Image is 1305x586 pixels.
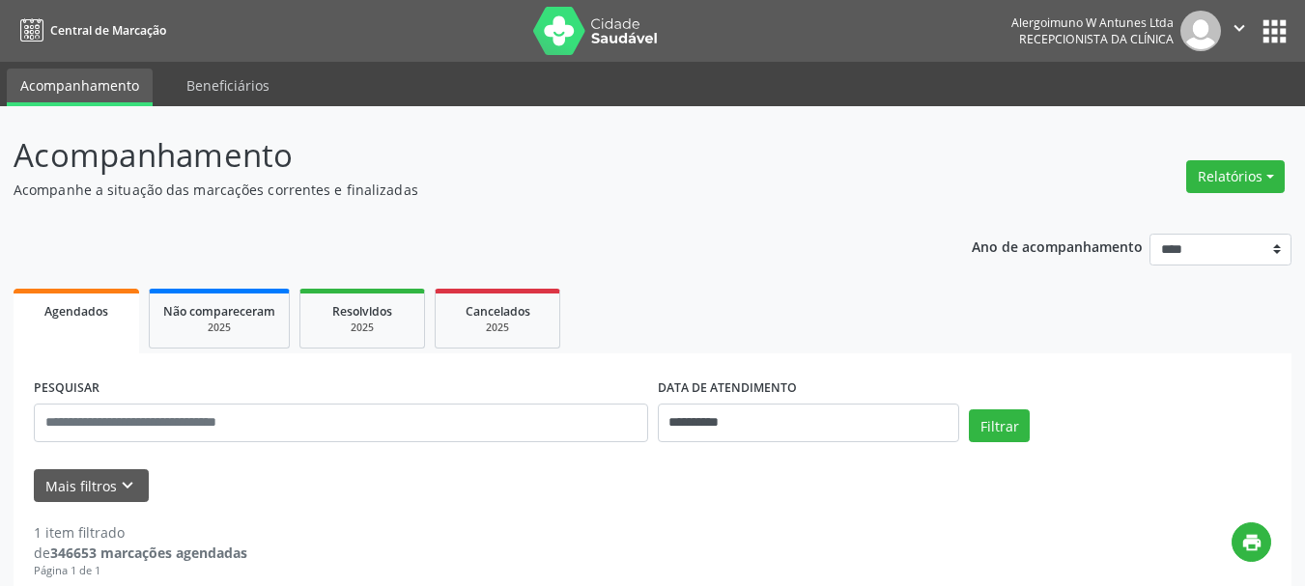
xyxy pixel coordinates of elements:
div: de [34,543,247,563]
label: PESQUISAR [34,374,99,404]
a: Beneficiários [173,69,283,102]
button: Filtrar [969,409,1030,442]
strong: 346653 marcações agendadas [50,544,247,562]
p: Acompanhe a situação das marcações correntes e finalizadas [14,180,908,200]
label: DATA DE ATENDIMENTO [658,374,797,404]
button:  [1221,11,1258,51]
i: keyboard_arrow_down [117,475,138,496]
span: Central de Marcação [50,22,166,39]
button: print [1232,522,1271,562]
img: img [1180,11,1221,51]
span: Recepcionista da clínica [1019,31,1174,47]
div: 2025 [163,321,275,335]
span: Não compareceram [163,303,275,320]
div: 1 item filtrado [34,522,247,543]
span: Agendados [44,303,108,320]
i: print [1241,532,1262,553]
button: Mais filtroskeyboard_arrow_down [34,469,149,503]
button: Relatórios [1186,160,1285,193]
button: apps [1258,14,1291,48]
div: Alergoimuno W Antunes Ltda [1011,14,1174,31]
div: 2025 [314,321,411,335]
span: Cancelados [466,303,530,320]
div: 2025 [449,321,546,335]
p: Acompanhamento [14,131,908,180]
p: Ano de acompanhamento [972,234,1143,258]
a: Central de Marcação [14,14,166,46]
i:  [1229,17,1250,39]
div: Página 1 de 1 [34,563,247,579]
span: Resolvidos [332,303,392,320]
a: Acompanhamento [7,69,153,106]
